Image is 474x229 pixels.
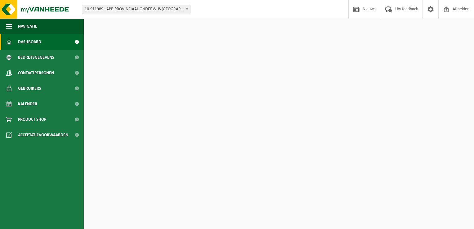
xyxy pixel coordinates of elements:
span: Acceptatievoorwaarden [18,127,68,143]
span: Dashboard [18,34,41,50]
span: Navigatie [18,19,37,34]
span: 10-911989 - APB PROVINCIAAL ONDERWIJS ANTWERPEN PROVINCIAAL INSTITUUT VOOR TECHNISCH ONDERWI - ST... [82,5,190,14]
span: Kalender [18,96,37,112]
span: Contactpersonen [18,65,54,81]
span: Product Shop [18,112,46,127]
span: Gebruikers [18,81,41,96]
span: Bedrijfsgegevens [18,50,54,65]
